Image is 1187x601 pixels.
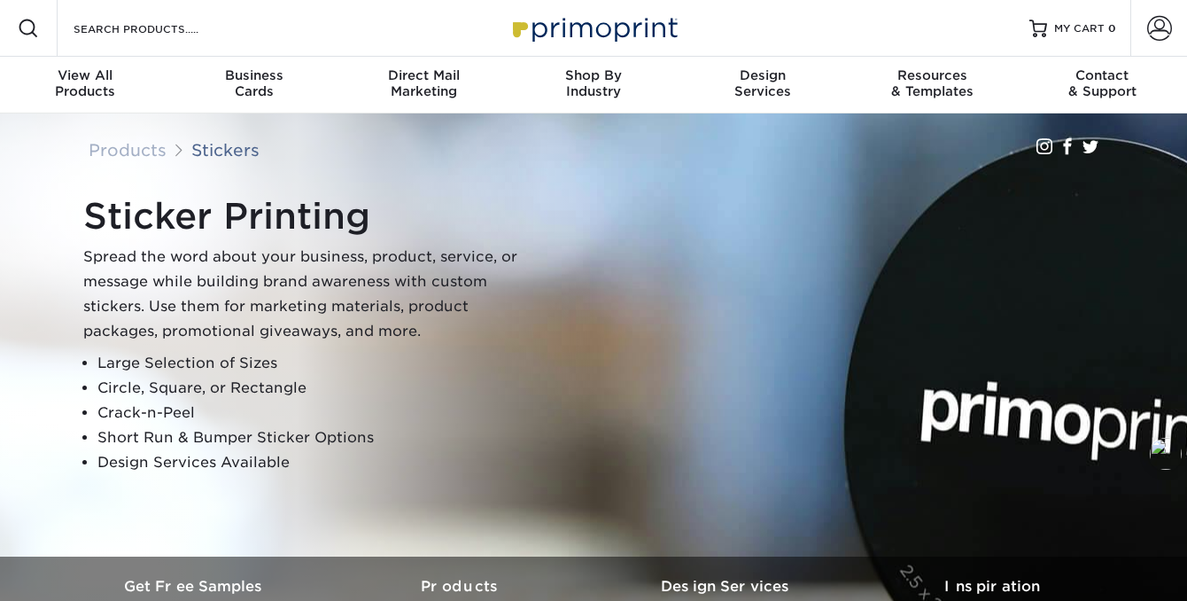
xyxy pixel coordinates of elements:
[679,67,848,99] div: Services
[97,450,526,475] li: Design Services Available
[169,67,338,99] div: Cards
[1018,67,1187,83] span: Contact
[339,67,508,99] div: Marketing
[328,578,593,595] h3: Products
[62,578,328,595] h3: Get Free Samples
[83,245,526,344] p: Spread the word about your business, product, service, or message while building brand awareness ...
[859,578,1125,595] h3: Inspiration
[593,578,859,595] h3: Design Services
[97,376,526,401] li: Circle, Square, or Rectangle
[97,425,526,450] li: Short Run & Bumper Sticker Options
[339,57,508,113] a: Direct MailMarketing
[83,195,526,238] h1: Sticker Printing
[1018,57,1187,113] a: Contact& Support
[1108,22,1116,35] span: 0
[169,67,338,83] span: Business
[505,9,682,47] img: Primoprint
[679,57,848,113] a: DesignServices
[72,18,244,39] input: SEARCH PRODUCTS.....
[848,67,1017,83] span: Resources
[169,57,338,113] a: BusinessCards
[191,140,260,160] a: Stickers
[508,67,678,83] span: Shop By
[89,140,167,160] a: Products
[508,57,678,113] a: Shop ByIndustry
[97,351,526,376] li: Large Selection of Sizes
[848,57,1017,113] a: Resources& Templates
[679,67,848,83] span: Design
[508,67,678,99] div: Industry
[97,401,526,425] li: Crack-n-Peel
[1054,21,1105,36] span: MY CART
[848,67,1017,99] div: & Templates
[339,67,508,83] span: Direct Mail
[1018,67,1187,99] div: & Support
